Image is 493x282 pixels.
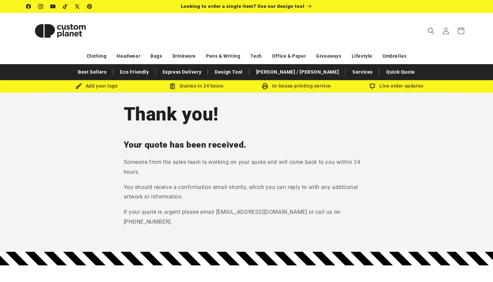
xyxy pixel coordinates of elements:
[369,83,375,89] img: Order updates
[211,66,246,78] a: Design Tool
[75,66,110,78] a: Best Sellers
[247,82,347,90] div: In-house printing service
[272,50,306,62] a: Office & Paper
[159,66,205,78] a: Express Delivery
[169,83,176,89] img: Order Updates Icon
[172,50,196,62] a: Drinkware
[181,3,305,9] span: Looking to order a single item? Use our design tool
[117,66,152,78] a: Eco Friendly
[117,50,140,62] a: Headwear
[124,139,370,150] h2: Your quote has been received.
[124,207,370,227] p: If your quote is urgent please email [EMAIL_ADDRESS][DOMAIN_NAME] or call us on [PHONE_NUMBER].
[124,157,370,177] p: Someone from the sales team is working on your quote and will come back to you within 24 hours.
[150,50,162,62] a: Bags
[349,66,376,78] a: Services
[147,82,247,90] div: Quotes in 24 hours
[76,83,82,89] img: Brush Icon
[47,82,147,90] div: Add your logo
[383,50,406,62] a: Umbrellas
[250,50,262,62] a: Tech
[424,23,438,38] summary: Search
[124,183,370,202] p: You should receive a confirmation email shortly, which you can reply to with any additional artwo...
[316,50,341,62] a: Giveaways
[124,102,370,126] h1: Thank you!
[206,50,240,62] a: Pens & Writing
[87,50,107,62] a: Clothing
[253,66,342,78] a: [PERSON_NAME] / [PERSON_NAME]
[383,66,418,78] a: Quick Quote
[347,82,447,90] div: Live order updates
[262,83,268,89] img: In-house printing
[24,13,97,49] a: Custom Planet
[352,50,372,62] a: Lifestyle
[26,16,94,46] img: Custom Planet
